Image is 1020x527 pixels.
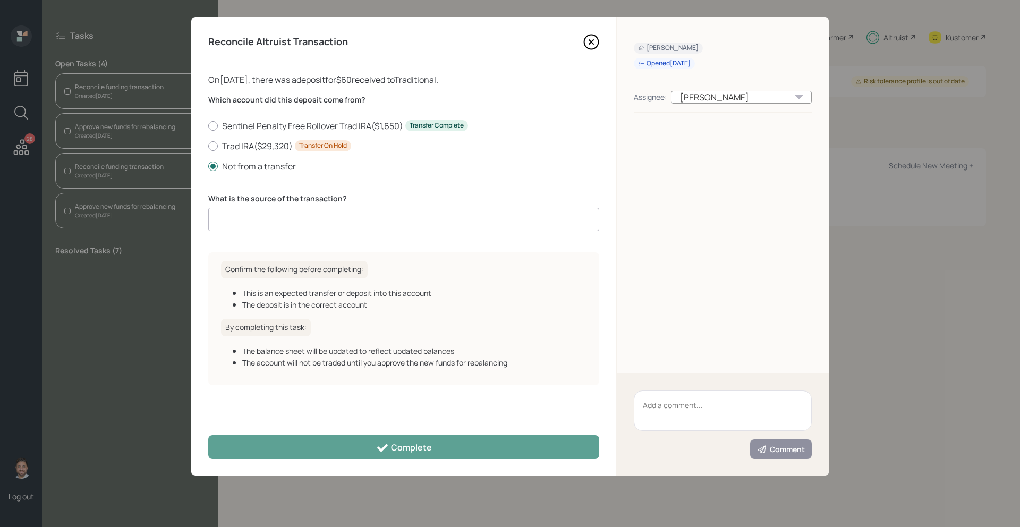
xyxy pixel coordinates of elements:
label: What is the source of the transaction? [208,193,599,204]
label: Which account did this deposit come from? [208,95,599,105]
label: Trad IRA ( $29,320 ) [208,140,599,152]
button: Comment [750,439,812,459]
div: On [DATE] , there was a deposit for $60 received to Traditional . [208,73,599,86]
div: Opened [DATE] [638,59,691,68]
label: Sentinel Penalty Free Rollover Trad IRA ( $1,650 ) [208,120,599,132]
h6: By completing this task: [221,319,311,336]
label: Not from a transfer [208,160,599,172]
div: Complete [376,441,432,454]
h4: Reconcile Altruist Transaction [208,36,348,48]
button: Complete [208,435,599,459]
div: Transfer Complete [410,121,464,130]
div: Transfer On Hold [299,141,347,150]
div: [PERSON_NAME] [671,91,812,104]
div: Assignee: [634,91,667,103]
div: The account will not be traded until you approve the new funds for rebalancing [242,357,586,368]
div: The balance sheet will be updated to reflect updated balances [242,345,586,356]
div: This is an expected transfer or deposit into this account [242,287,586,299]
div: The deposit is in the correct account [242,299,586,310]
h6: Confirm the following before completing: [221,261,368,278]
div: Comment [757,444,805,455]
div: [PERSON_NAME] [638,44,699,53]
